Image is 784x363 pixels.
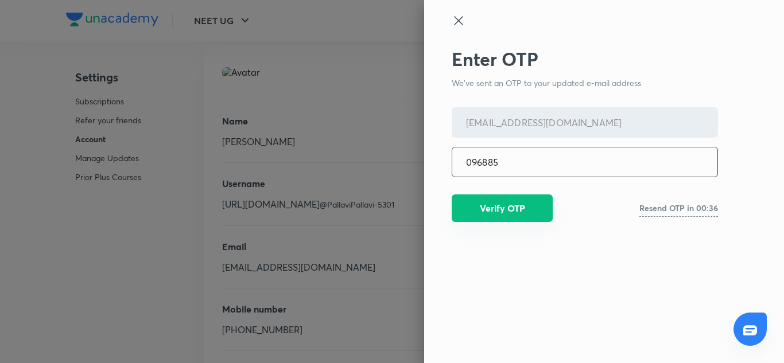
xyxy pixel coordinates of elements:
input: Email [452,108,717,137]
h6: Resend OTP in 00:36 [639,202,718,214]
button: Verify OTP [452,194,553,222]
input: OTP [452,147,717,177]
h2: Enter OTP [452,48,718,70]
p: We've sent an OTP to your updated e-mail address [452,77,718,89]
